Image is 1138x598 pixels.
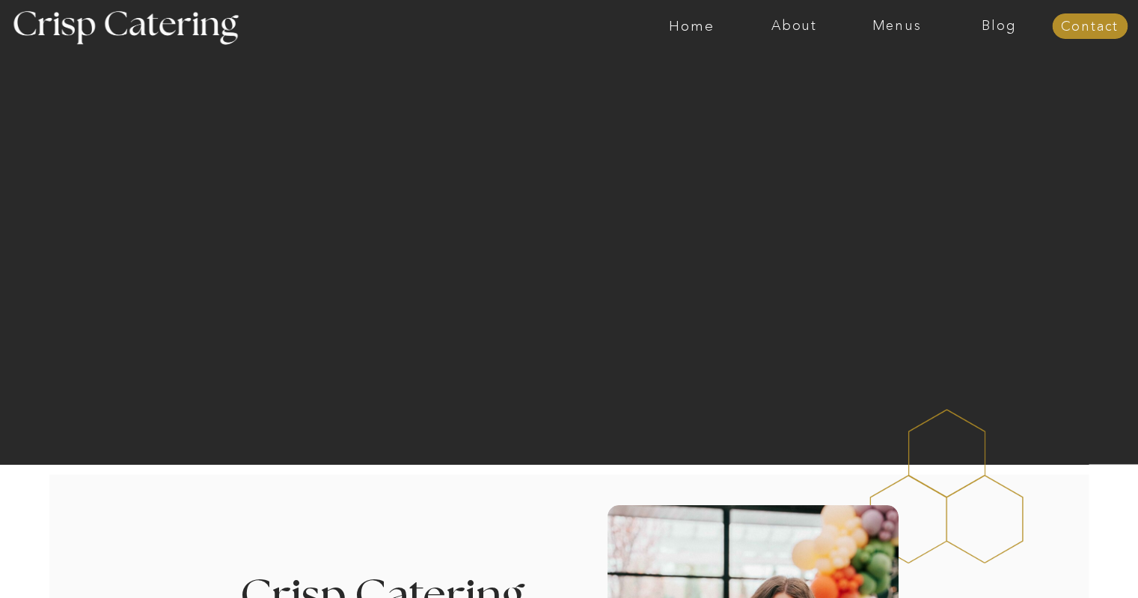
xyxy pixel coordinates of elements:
[988,523,1138,598] iframe: podium webchat widget bubble
[743,19,845,34] a: About
[845,19,948,34] a: Menus
[948,19,1050,34] a: Blog
[1052,19,1128,34] a: Contact
[640,19,743,34] a: Home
